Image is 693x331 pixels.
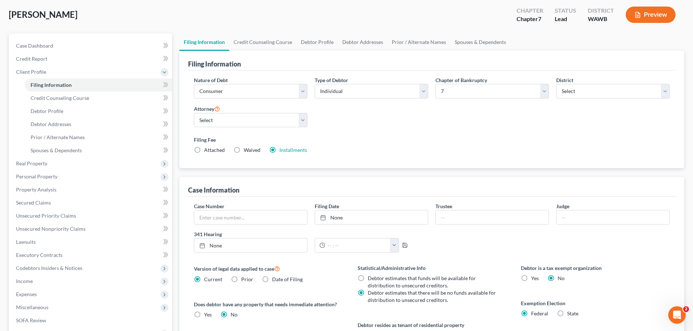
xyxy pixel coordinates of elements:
label: District [556,76,573,84]
span: Lawsuits [16,239,36,245]
span: Executory Contracts [16,252,63,258]
span: Attached [204,147,225,153]
span: Credit Counseling Course [31,95,89,101]
label: Attorney [194,104,220,113]
label: Filing Date [315,202,339,210]
a: Debtor Addresses [25,118,172,131]
a: None [315,210,428,224]
span: Debtor Profile [31,108,63,114]
input: -- [557,210,669,224]
label: Does debtor have any property that needs immediate attention? [194,300,343,308]
a: Secured Claims [10,196,172,209]
div: Case Information [188,186,239,194]
span: Yes [531,275,539,281]
div: Filing Information [188,60,241,68]
a: Debtor Profile [25,105,172,118]
a: SOFA Review [10,314,172,327]
span: 7 [538,15,541,22]
a: Unsecured Priority Claims [10,209,172,222]
span: Current [204,276,222,282]
span: Unsecured Priority Claims [16,213,76,219]
span: Unsecured Nonpriority Claims [16,226,85,232]
span: Expenses [16,291,37,297]
span: Debtor estimates that funds will be available for distribution to unsecured creditors. [368,275,476,288]
span: Income [16,278,33,284]
label: Statistical/Administrative Info [358,264,506,272]
input: Enter case number... [194,210,307,224]
span: Federal [531,310,548,316]
label: Debtor is a tax exempt organization [521,264,670,272]
label: Debtor resides as tenant of residential property [358,321,506,329]
label: Chapter of Bankruptcy [435,76,487,84]
span: Filing Information [31,82,72,88]
label: Trustee [435,202,452,210]
span: Codebtors Insiders & Notices [16,265,82,271]
label: Case Number [194,202,224,210]
a: Filing Information [179,33,229,51]
a: Credit Counseling Course [25,92,172,105]
span: Property Analysis [16,186,56,193]
div: Lead [555,15,576,23]
input: -- : -- [325,238,390,252]
a: Prior / Alternate Names [387,33,450,51]
div: District [588,7,614,15]
div: Status [555,7,576,15]
label: Exemption Election [521,299,670,307]
span: Miscellaneous [16,304,48,310]
a: Executory Contracts [10,249,172,262]
span: Secured Claims [16,199,51,206]
a: Installments [279,147,307,153]
span: Debtor estimates that there will be no funds available for distribution to unsecured creditors. [368,290,496,303]
label: Filing Fee [194,136,670,144]
span: Waived [244,147,260,153]
span: Case Dashboard [16,43,53,49]
span: No [558,275,565,281]
span: 2 [683,306,689,312]
label: Nature of Debt [194,76,228,84]
a: Credit Counseling Course [229,33,296,51]
a: None [194,238,307,252]
span: No [231,311,238,318]
label: Version of legal data applied to case [194,264,343,273]
div: WAWB [588,15,614,23]
span: Yes [204,311,212,318]
span: State [567,310,578,316]
span: [PERSON_NAME] [9,9,77,20]
a: Case Dashboard [10,39,172,52]
span: SOFA Review [16,317,46,323]
button: Preview [626,7,676,23]
div: Chapter [517,7,543,15]
label: Type of Debtor [315,76,348,84]
a: Spouses & Dependents [25,144,172,157]
span: Client Profile [16,69,46,75]
a: Unsecured Nonpriority Claims [10,222,172,235]
label: Judge [556,202,569,210]
a: Lawsuits [10,235,172,249]
span: Prior / Alternate Names [31,134,85,140]
a: Prior / Alternate Names [25,131,172,144]
span: Real Property [16,160,47,166]
span: Credit Report [16,56,47,62]
a: Debtor Addresses [338,33,387,51]
div: Chapter [517,15,543,23]
span: Prior [241,276,253,282]
a: Filing Information [25,78,172,92]
input: -- [436,210,549,224]
span: Debtor Addresses [31,121,71,127]
a: Property Analysis [10,183,172,196]
iframe: Intercom live chat [668,306,686,324]
a: Credit Report [10,52,172,65]
a: Spouses & Dependents [450,33,510,51]
label: 341 Hearing [190,230,432,238]
a: Debtor Profile [296,33,338,51]
span: Personal Property [16,173,57,179]
span: Spouses & Dependents [31,147,82,153]
span: Date of Filing [272,276,303,282]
